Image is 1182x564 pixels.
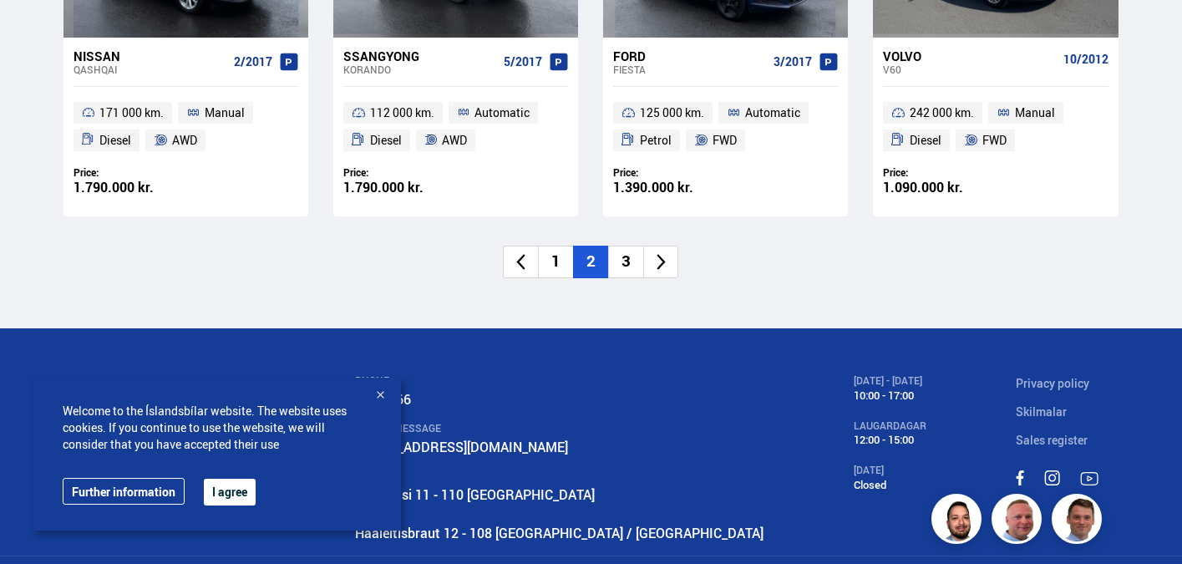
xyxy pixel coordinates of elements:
[99,103,164,123] span: 171 000 km.
[854,375,926,387] div: [DATE] - [DATE]
[1063,53,1108,66] span: 10/2012
[370,103,434,123] span: 112 000 km.
[370,130,402,150] span: Diesel
[854,479,926,491] div: Closed
[854,465,926,476] div: [DATE]
[74,180,186,195] div: 1.790.000 kr.
[910,103,974,123] span: 242 000 km.
[640,103,704,123] span: 125 000 km.
[883,48,1056,64] div: Volvo
[13,7,63,57] button: Opna LiveChat spjallviðmót
[982,130,1007,150] span: FWD
[994,496,1044,546] img: siFngHWaQ9KaOqBr.png
[613,48,767,64] div: Ford
[74,64,227,75] div: Qashqai
[99,130,131,150] span: Diesel
[538,246,573,278] li: 1
[613,180,726,195] div: 1.390.000 kr.
[63,478,185,505] a: Further information
[234,55,272,69] span: 2/2017
[343,48,497,64] div: Ssangyong
[355,438,568,456] a: [EMAIL_ADDRESS][DOMAIN_NAME]
[854,434,926,446] div: 12:00 - 15:00
[1015,103,1055,123] span: Manual
[74,166,186,179] div: Price:
[355,485,595,504] a: Kletthálsi 11 - 110 [GEOGRAPHIC_DATA]
[854,420,926,432] div: LAUGARDAGAR
[1054,496,1104,546] img: FbJEzSuNWCJXmdc-.webp
[883,166,996,179] div: Price:
[745,103,800,123] span: Automatic
[63,403,372,453] span: Welcome to the Íslandsbílar website. The website uses cookies. If you continue to use the website...
[504,55,542,69] span: 5/2017
[333,38,578,216] a: Ssangyong Korando 5/2017 112 000 km. Automatic Diesel AWD Price: 1.790.000 kr.
[343,64,497,75] div: Korando
[640,130,672,150] span: Petrol
[1016,432,1088,448] a: Sales register
[873,38,1118,216] a: Volvo V60 10/2012 242 000 km. Manual Diesel FWD Price: 1.090.000 kr.
[910,130,941,150] span: Diesel
[355,470,763,482] div: ADDRESS
[854,389,926,402] div: 10:00 - 17:00
[355,423,763,434] div: SEND A MESSAGE
[713,130,737,150] span: FWD
[573,246,608,278] li: 2
[172,130,197,150] span: AWD
[934,496,984,546] img: nhp88E3Fdnt1Opn2.png
[474,103,530,123] span: Automatic
[613,64,767,75] div: Fiesta
[774,55,812,69] span: 3/2017
[204,479,256,506] button: I agree
[883,64,1056,75] div: V60
[355,375,763,387] div: PHONE
[442,130,467,150] span: AWD
[603,38,848,216] a: Ford Fiesta 3/2017 125 000 km. Automatic Petrol FWD Price: 1.390.000 kr.
[1016,404,1067,419] a: Skilmalar
[205,103,245,123] span: Manual
[343,180,456,195] div: 1.790.000 kr.
[343,166,456,179] div: Price:
[883,180,996,195] div: 1.090.000 kr.
[608,246,643,278] li: 3
[74,48,227,64] div: Nissan
[355,524,763,542] a: Háaleitisbraut 12 - 108 [GEOGRAPHIC_DATA] / [GEOGRAPHIC_DATA]
[63,38,308,216] a: Nissan Qashqai 2/2017 171 000 km. Manual Diesel AWD Price: 1.790.000 kr.
[613,166,726,179] div: Price:
[1016,375,1089,391] a: Privacy policy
